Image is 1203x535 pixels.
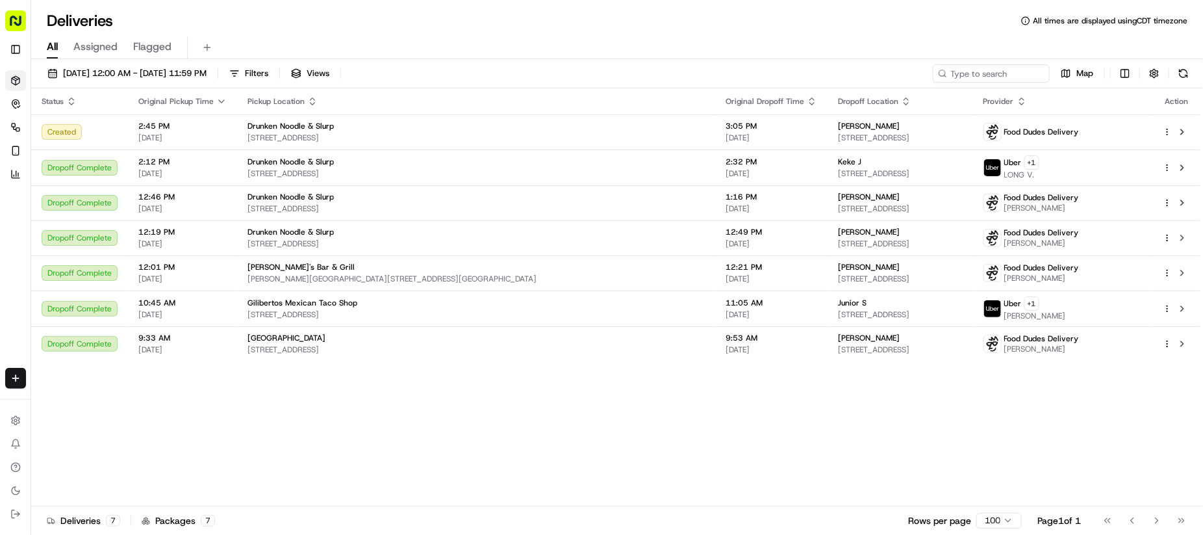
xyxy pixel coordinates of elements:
[138,345,227,355] span: [DATE]
[838,157,861,167] span: Keke J
[13,170,87,180] div: Past conversations
[110,293,120,303] div: 💻
[1037,514,1081,527] div: Page 1 of 1
[247,157,334,167] span: Drunken Noodle & Slurp
[13,53,236,73] p: Welcome 👋
[838,96,898,107] span: Dropoff Location
[13,125,36,148] img: 1736555255976-a54dd68f-1ca7-489b-9aae-adbdc363a1c4
[47,10,113,31] h1: Deliveries
[838,133,963,143] span: [STREET_ADDRESS]
[1004,228,1079,238] span: Food Dudes Delivery
[1174,64,1193,83] button: Refresh
[26,238,36,248] img: 1736555255976-a54dd68f-1ca7-489b-9aae-adbdc363a1c4
[984,124,1001,140] img: food_dudes.png
[27,125,51,148] img: 1732323095091-59ea418b-cfe3-43c8-9ae0-d0d06d6fd42c
[1024,296,1039,311] button: +1
[106,515,120,527] div: 7
[1024,155,1039,170] button: +1
[138,227,227,237] span: 12:19 PM
[247,262,355,272] span: [PERSON_NAME]'s Bar & Grill
[1004,263,1079,273] span: Food Dudes Delivery
[726,121,817,131] span: 3:05 PM
[247,192,334,202] span: Drunken Noodle & Slurp
[1033,16,1187,26] span: All times are displayed using CDT timezone
[141,237,146,248] span: •
[726,192,817,202] span: 1:16 PM
[1055,64,1099,83] button: Map
[1004,170,1039,180] span: LONG V.
[838,203,963,214] span: [STREET_ADDRESS]
[247,203,705,214] span: [STREET_ADDRESS]
[285,64,335,83] button: Views
[223,64,274,83] button: Filters
[8,286,105,309] a: 📗Knowledge Base
[63,68,207,79] span: [DATE] 12:00 AM - [DATE] 11:59 PM
[247,345,705,355] span: [STREET_ADDRESS]
[73,39,118,55] span: Assigned
[13,190,34,211] img: Dianne Alexi Soriano
[1004,344,1079,354] span: [PERSON_NAME]
[42,96,64,107] span: Status
[138,309,227,320] span: [DATE]
[1004,238,1079,248] span: [PERSON_NAME]
[148,237,175,248] span: [DATE]
[26,291,99,304] span: Knowledge Base
[726,309,817,320] span: [DATE]
[726,203,817,214] span: [DATE]
[138,192,227,202] span: 12:46 PM
[838,168,963,179] span: [STREET_ADDRESS]
[838,298,867,308] span: Junior S
[40,202,172,213] span: [PERSON_NAME] [PERSON_NAME]
[247,227,334,237] span: Drunken Noodle & Slurp
[838,239,963,249] span: [STREET_ADDRESS]
[726,298,817,308] span: 11:05 AM
[138,239,227,249] span: [DATE]
[105,286,214,309] a: 💻API Documentation
[247,298,357,308] span: Gilibertos Mexican Taco Shop
[26,203,36,213] img: 1736555255976-a54dd68f-1ca7-489b-9aae-adbdc363a1c4
[175,202,179,213] span: •
[13,14,39,40] img: Nash
[138,133,227,143] span: [DATE]
[726,333,817,343] span: 9:53 AM
[838,192,900,202] span: [PERSON_NAME]
[1004,192,1079,203] span: Food Dudes Delivery
[138,96,214,107] span: Original Pickup Time
[1004,311,1066,321] span: [PERSON_NAME]
[133,39,171,55] span: Flagged
[247,239,705,249] span: [STREET_ADDRESS]
[307,68,329,79] span: Views
[1076,68,1093,79] span: Map
[726,157,817,167] span: 2:32 PM
[838,309,963,320] span: [STREET_ADDRESS]
[726,262,817,272] span: 12:21 PM
[1004,203,1079,213] span: [PERSON_NAME]
[984,194,1001,211] img: food_dudes.png
[908,514,971,527] p: Rows per page
[129,323,157,333] span: Pylon
[138,333,227,343] span: 9:33 AM
[1004,127,1079,137] span: Food Dudes Delivery
[92,322,157,333] a: Powered byPylon
[726,274,817,284] span: [DATE]
[47,39,58,55] span: All
[933,64,1050,83] input: Type to search
[58,138,179,148] div: We're available if you need us!
[221,129,236,144] button: Start new chat
[138,298,227,308] span: 10:45 AM
[838,274,963,284] span: [STREET_ADDRESS]
[142,514,215,527] div: Packages
[138,157,227,167] span: 2:12 PM
[138,262,227,272] span: 12:01 PM
[247,333,325,343] span: [GEOGRAPHIC_DATA]
[182,202,209,213] span: [DATE]
[247,168,705,179] span: [STREET_ADDRESS]
[138,203,227,214] span: [DATE]
[984,335,1001,352] img: food_dudes.png
[138,121,227,131] span: 2:45 PM
[838,333,900,343] span: [PERSON_NAME]
[1004,333,1079,344] span: Food Dudes Delivery
[13,293,23,303] div: 📗
[47,514,120,527] div: Deliveries
[838,227,900,237] span: [PERSON_NAME]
